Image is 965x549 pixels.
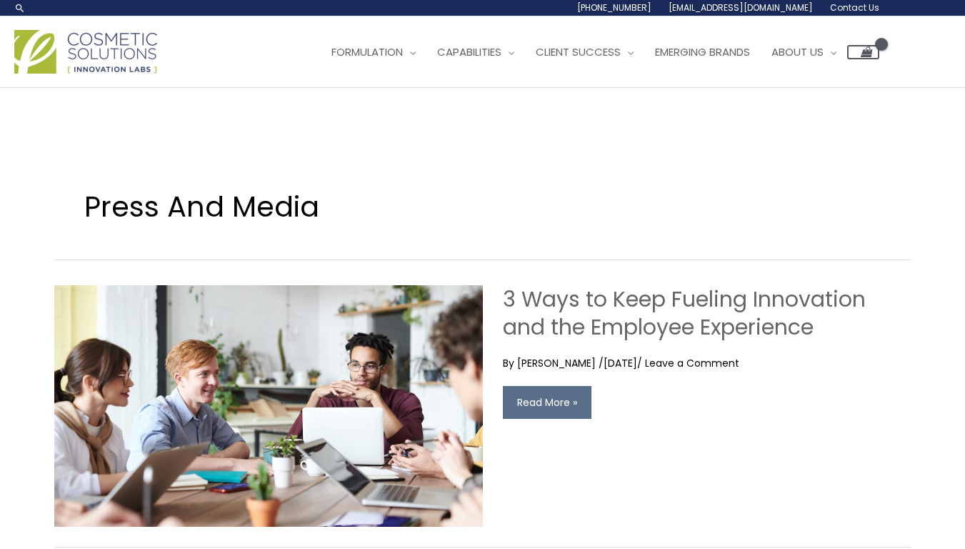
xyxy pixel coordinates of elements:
span: Contact Us [830,1,879,14]
a: About Us [761,31,847,74]
a: (opens in a new tab) [54,398,483,412]
span: Formulation [331,44,403,59]
div: By / / [503,356,911,370]
a: Leave a Comment (opens in a new tab) [645,356,739,370]
img: 3 Ways to Keep Fueling Innovation and the Employee Experience [54,285,483,527]
span: About Us [771,44,824,59]
a: View Shopping Cart, empty [847,45,879,59]
span: Client Success [536,44,621,59]
span: [PHONE_NUMBER] [577,1,651,14]
span: Emerging Brands [655,44,750,59]
nav: Site Navigation [310,31,879,74]
a: Emerging Brands [644,31,761,74]
span: [DATE] [604,356,637,370]
a: [PERSON_NAME] [517,356,599,370]
a: 3 Ways to Keep Fueling Innovation and the Employee Experience Read More » (opens in a new tab) [503,386,591,419]
a: Capabilities [426,31,525,74]
a: 3 Ways to Keep Fueling Innovation and the Employee Experience (opens in a new tab) [503,284,866,342]
img: Cosmetic Solutions Logo [14,30,157,74]
a: Client Success [525,31,644,74]
span: [PERSON_NAME] [517,356,596,370]
span: Capabilities [437,44,501,59]
span: [EMAIL_ADDRESS][DOMAIN_NAME] [669,1,813,14]
a: Formulation [321,31,426,74]
a: Search icon link [14,2,26,14]
h1: Press and Media [84,187,881,227]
